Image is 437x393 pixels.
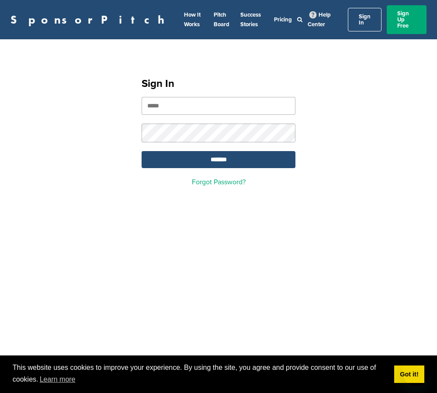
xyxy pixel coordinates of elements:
[184,11,201,28] a: How It Works
[13,362,387,386] span: This website uses cookies to improve your experience. By using the site, you agree and provide co...
[38,373,77,386] a: learn more about cookies
[402,358,430,386] iframe: Button to launch messaging window
[387,5,427,34] a: Sign Up Free
[348,8,382,31] a: Sign In
[308,10,331,30] a: Help Center
[214,11,229,28] a: Pitch Board
[240,11,261,28] a: Success Stories
[142,76,295,92] h1: Sign In
[394,365,424,383] a: dismiss cookie message
[274,16,292,23] a: Pricing
[192,178,246,186] a: Forgot Password?
[10,14,170,25] a: SponsorPitch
